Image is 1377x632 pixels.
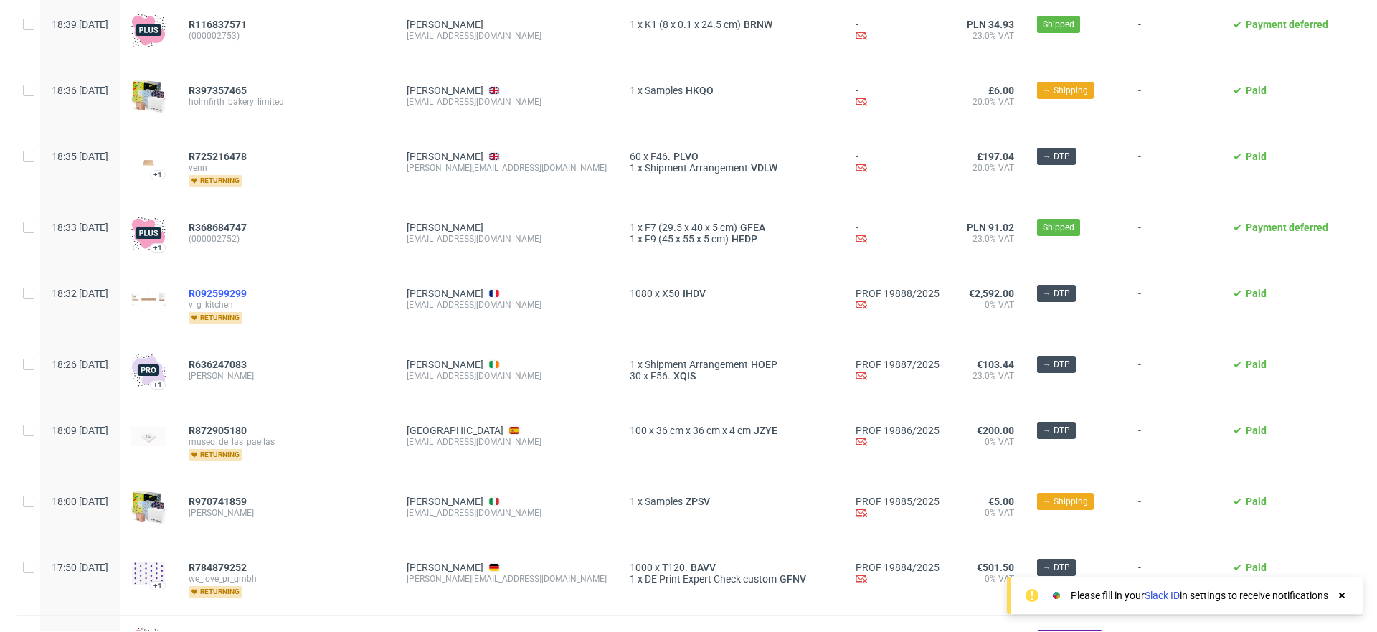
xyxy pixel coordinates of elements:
[630,359,635,370] span: 1
[52,85,108,96] span: 18:36 [DATE]
[630,496,833,507] div: x
[131,79,166,113] img: sample-icon.16e107be6ad460a3e330.png
[645,496,683,507] span: Samples
[962,436,1014,448] span: 0% VAT
[1246,222,1328,233] span: Payment deferred
[748,162,780,174] a: VDLW
[988,496,1014,507] span: €5.00
[1246,19,1328,30] span: Payment deferred
[630,162,635,174] span: 1
[153,381,162,389] div: +1
[407,436,607,448] div: [EMAIL_ADDRESS][DOMAIN_NAME]
[662,288,680,299] span: X50
[683,496,713,507] span: ZPSV
[1138,496,1208,527] span: -
[688,562,719,573] a: BAVV
[131,153,166,172] img: version_two_editor_design.png
[856,222,940,247] div: -
[1043,495,1088,508] span: → Shipping
[856,151,940,176] div: -
[962,96,1014,108] span: 20.0% VAT
[962,370,1014,382] span: 23.0% VAT
[630,288,833,299] div: x
[630,151,641,162] span: 60
[1246,288,1267,299] span: Paid
[407,162,607,174] div: [PERSON_NAME][EMAIL_ADDRESS][DOMAIN_NAME]
[630,222,635,233] span: 1
[189,370,384,382] span: [PERSON_NAME]
[52,151,108,162] span: 18:35 [DATE]
[131,216,166,250] img: plus-icon.676465ae8f3a83198b3f.png
[683,85,716,96] a: HKQO
[680,288,709,299] span: IHDV
[407,562,483,573] a: [PERSON_NAME]
[1138,425,1208,461] span: -
[748,359,780,370] span: HOEP
[1043,150,1070,163] span: → DTP
[189,162,384,174] span: venn
[737,222,768,233] span: GFEA
[407,288,483,299] a: [PERSON_NAME]
[1043,221,1074,234] span: Shipped
[189,222,247,233] span: R368684747
[630,425,833,436] div: x
[407,370,607,382] div: [EMAIL_ADDRESS][DOMAIN_NAME]
[407,30,607,42] div: [EMAIL_ADDRESS][DOMAIN_NAME]
[1138,562,1208,598] span: -
[1049,588,1064,603] img: Slack
[1246,425,1267,436] span: Paid
[856,562,940,573] a: PROF 19884/2025
[645,162,748,174] span: Shipment Arrangement
[671,370,699,382] a: XQIS
[650,151,671,162] span: F46.
[189,175,242,187] span: returning
[407,233,607,245] div: [EMAIL_ADDRESS][DOMAIN_NAME]
[189,288,247,299] span: R092599299
[1246,151,1267,162] span: Paid
[131,490,166,524] img: sample-icon.16e107be6ad460a3e330.png
[988,85,1014,96] span: £6.00
[777,573,809,585] span: GFNV
[52,288,108,299] span: 18:32 [DATE]
[977,359,1014,370] span: €103.44
[1043,84,1088,97] span: → Shipping
[967,222,1014,233] span: PLN 91.02
[131,353,166,387] img: pro-icon.017ec5509f39f3e742e3.png
[856,425,940,436] a: PROF 19886/2025
[630,370,833,382] div: x
[1043,424,1070,437] span: → DTP
[630,562,833,573] div: x
[153,171,162,179] div: +1
[856,85,940,110] div: -
[630,573,635,585] span: 1
[189,359,250,370] a: R636247083
[1246,496,1267,507] span: Paid
[189,30,384,42] span: (000002753)
[189,586,242,598] span: returning
[962,507,1014,519] span: 0% VAT
[189,85,250,96] a: R397357465
[1145,590,1180,601] a: Slack ID
[52,425,108,436] span: 18:09 [DATE]
[977,425,1014,436] span: €200.00
[189,425,247,436] span: R872905180
[751,425,780,436] span: JZYE
[1138,222,1208,253] span: -
[189,222,250,233] a: R368684747
[189,496,247,507] span: R970741859
[1043,287,1070,300] span: → DTP
[1043,561,1070,574] span: → DTP
[189,96,384,108] span: holmfirth_bakery_limited
[630,85,635,96] span: 1
[131,561,166,585] img: data
[407,299,607,311] div: [EMAIL_ADDRESS][DOMAIN_NAME]
[977,562,1014,573] span: €501.50
[407,222,483,233] a: [PERSON_NAME]
[189,562,250,573] a: R784879252
[407,96,607,108] div: [EMAIL_ADDRESS][DOMAIN_NAME]
[1138,288,1208,324] span: -
[962,30,1014,42] span: 23.0% VAT
[1071,588,1328,603] div: Please fill in your in settings to receive notifications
